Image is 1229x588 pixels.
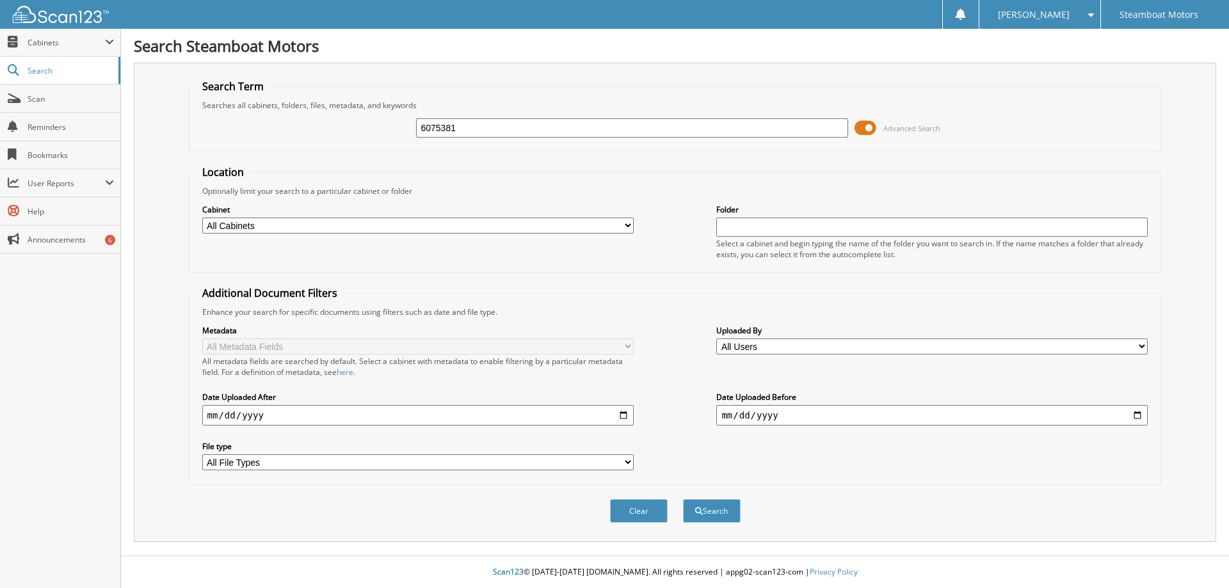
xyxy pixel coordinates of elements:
span: User Reports [28,178,105,189]
label: Date Uploaded Before [716,392,1148,402]
label: Date Uploaded After [202,392,634,402]
iframe: Chat Widget [1165,527,1229,588]
label: Uploaded By [716,325,1148,336]
span: Cabinets [28,37,105,48]
div: All metadata fields are searched by default. Select a cabinet with metadata to enable filtering b... [202,356,634,377]
label: Cabinet [202,204,634,215]
button: Search [683,499,741,523]
span: Bookmarks [28,150,114,161]
legend: Search Term [196,79,270,93]
span: Help [28,206,114,217]
div: Optionally limit your search to a particular cabinet or folder [196,186,1155,196]
div: Select a cabinet and begin typing the name of the folder you want to search in. If the name match... [716,238,1148,260]
a: here [337,367,353,377]
div: 6 [105,235,115,245]
h1: Search Steamboat Motors [134,35,1216,56]
span: Scan [28,93,114,104]
span: Scan123 [493,566,524,577]
span: Advanced Search [883,123,940,133]
legend: Additional Document Filters [196,286,344,300]
div: © [DATE]-[DATE] [DOMAIN_NAME]. All rights reserved | appg02-scan123-com | [121,557,1229,588]
label: Metadata [202,325,634,336]
label: File type [202,441,634,452]
div: Enhance your search for specific documents using filters such as date and file type. [196,306,1155,317]
legend: Location [196,165,250,179]
div: Searches all cabinets, folders, files, metadata, and keywords [196,100,1155,111]
span: Reminders [28,122,114,132]
button: Clear [610,499,668,523]
img: scan123-logo-white.svg [13,6,109,23]
input: end [716,405,1148,425]
span: Search [28,65,112,76]
span: Steamboat Motors [1120,11,1198,19]
span: Announcements [28,234,114,245]
label: Folder [716,204,1148,215]
a: Privacy Policy [810,566,858,577]
span: [PERSON_NAME] [998,11,1070,19]
input: start [202,405,634,425]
